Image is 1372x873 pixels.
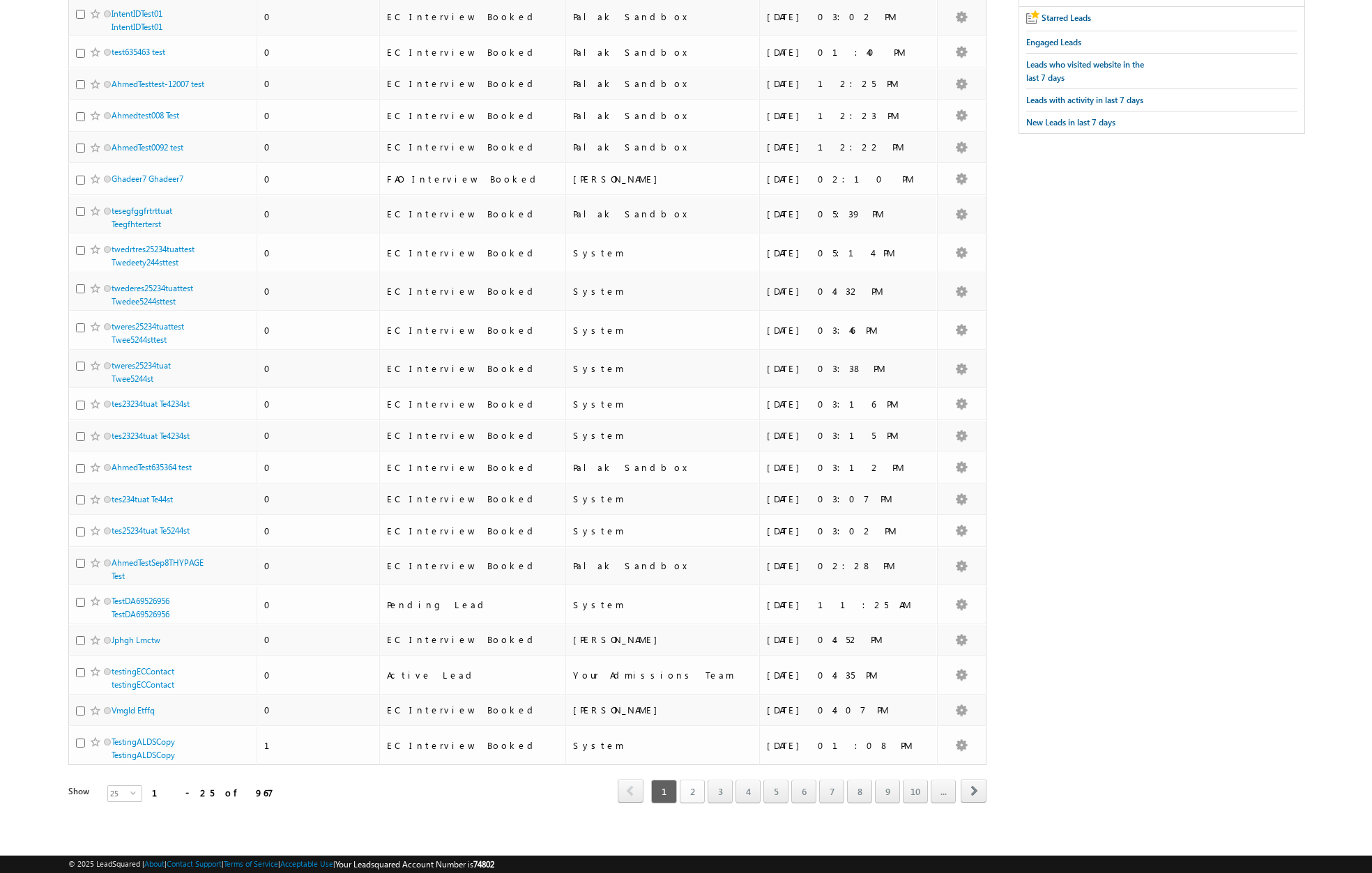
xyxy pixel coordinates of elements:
[767,173,931,185] div: [DATE] 02:10 PM
[112,244,195,268] a: twedrtres25234tuattest Twedeety244sttest
[573,559,754,572] div: Palak Sandbox
[112,47,165,57] a: test635463 test
[112,173,183,184] a: Ghadeer7 Ghadeer7
[618,779,643,803] span: prev
[264,461,373,474] div: 0
[264,669,373,681] div: 0
[167,859,222,868] a: Contact Support
[767,141,931,153] div: [DATE] 12:22 PM
[573,525,754,537] div: System
[573,461,754,474] div: Palak Sandbox
[767,247,931,259] div: [DATE] 05:14 PM
[791,780,816,803] a: 6
[767,362,931,375] div: [DATE] 03:38 PM
[264,739,373,752] div: 1
[264,525,373,537] div: 0
[573,324,754,337] div: System
[112,8,162,32] a: IntentIDTest01 IntentIDTest01
[767,109,931,122] div: [DATE] 12:23 PM
[767,598,931,611] div: [DATE] 11:25 AM
[264,633,373,646] div: 0
[112,206,172,229] a: tesegfggfrtrttuat Teegfhterterst
[387,739,560,752] div: EC Interview Booked
[767,704,931,716] div: [DATE] 04:07 PM
[112,399,190,409] a: tes23234tuat Te4234st
[651,780,677,803] span: 1
[387,208,560,220] div: EC Interview Booked
[573,598,754,611] div: System
[767,398,931,410] div: [DATE] 03:16 PM
[875,780,900,803] a: 9
[387,493,560,505] div: EC Interview Booked
[573,77,754,90] div: Palak Sandbox
[573,669,754,681] div: Your Admissions Team
[387,362,560,375] div: EC Interview Booked
[112,360,171,384] a: tweres25234tuat Twee5244st
[903,780,928,803] a: 10
[112,283,193,307] a: twederes25234tuattest Twedee5244sttest
[112,79,204,89] a: AhmedTesttest-12007 test
[112,666,174,690] a: testingECContact testingECContact
[1026,95,1143,105] span: Leads with activity in last 7 days
[264,362,373,375] div: 0
[680,780,705,803] a: 2
[112,462,192,472] a: AhmedTest635364 test
[264,141,373,153] div: 0
[1042,13,1091,23] span: Starred Leads
[387,633,560,646] div: EC Interview Booked
[767,46,931,59] div: [DATE] 01:40 PM
[112,110,179,121] a: Ahmedtest008 Test
[767,559,931,572] div: [DATE] 02:28 PM
[1026,59,1144,83] span: Leads who visited website in the last 7 days
[573,109,754,122] div: Palak Sandbox
[112,431,190,441] a: tes23234tuat Te4234st
[767,77,931,90] div: [DATE] 12:25 PM
[112,525,190,536] a: tes25234tuat Te5244st
[387,324,560,337] div: EC Interview Booked
[387,525,560,537] div: EC Interview Booked
[573,173,754,185] div: [PERSON_NAME]
[573,493,754,505] div: System
[387,461,560,474] div: EC Interview Booked
[931,780,956,803] a: ...
[618,780,643,803] a: prev
[1026,37,1081,47] span: Engaged Leads
[573,285,754,298] div: System
[767,324,931,337] div: [DATE] 03:46 PM
[573,46,754,59] div: Palak Sandbox
[264,10,373,23] div: 0
[335,859,494,870] span: Your Leadsquared Account Number is
[264,173,373,185] div: 0
[473,859,494,870] span: 74802
[735,780,761,803] a: 4
[387,46,560,59] div: EC Interview Booked
[152,785,273,801] div: 1 - 25 of 967
[264,208,373,220] div: 0
[573,398,754,410] div: System
[264,493,373,505] div: 0
[264,109,373,122] div: 0
[68,785,96,798] div: Show
[387,285,560,298] div: EC Interview Booked
[767,461,931,474] div: [DATE] 03:12 PM
[767,493,931,505] div: [DATE] 03:07 PM
[767,633,931,646] div: [DATE] 04:52 PM
[387,247,560,259] div: EC Interview Booked
[112,494,173,504] a: tes234tuat Te44st
[108,786,130,801] span: 25
[112,142,183,153] a: AhmedTest0092 test
[767,285,931,298] div: [DATE] 04:32 PM
[112,321,184,345] a: tweres25234tuattest Twee5244sttest
[264,398,373,410] div: 0
[819,780,844,803] a: 7
[573,208,754,220] div: Palak Sandbox
[573,429,754,442] div: System
[961,780,986,803] a: next
[387,173,560,185] div: FAO Interview Booked
[387,704,560,716] div: EC Interview Booked
[767,429,931,442] div: [DATE] 03:15 PM
[1026,117,1115,128] span: New Leads in last 7 days
[763,780,788,803] a: 5
[767,739,931,752] div: [DATE] 01:08 PM
[112,736,175,760] a: TestingALDSCopy TestingALDSCopy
